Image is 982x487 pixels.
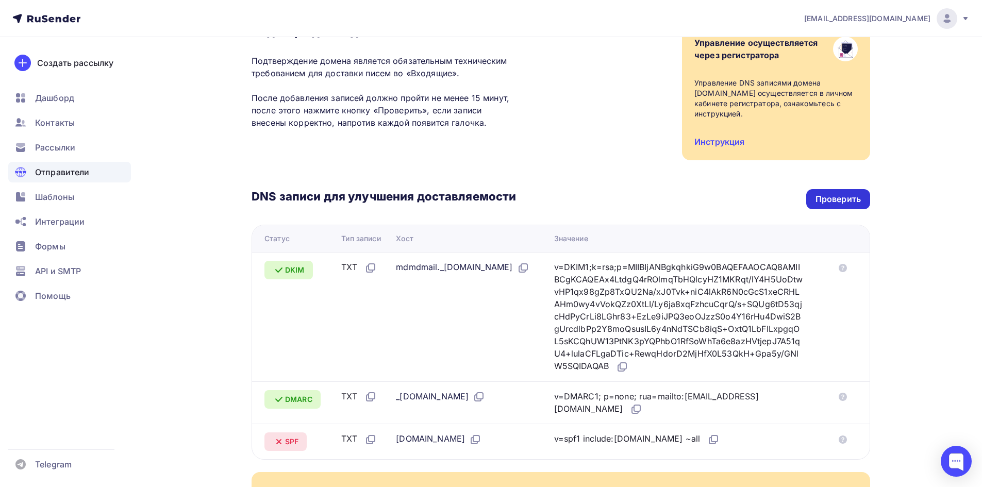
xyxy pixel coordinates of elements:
[35,458,72,471] span: Telegram
[8,112,131,133] a: Контакты
[8,236,131,257] a: Формы
[554,261,804,373] div: v=DKIM1;k=rsa;p=MIIBIjANBgkqhkiG9w0BAQEFAAOCAQ8AMIIBCgKCAQEAx4LtdgQ4rROlmqTbHQlcyHZ1MKRqt/lY4H5Uo...
[815,193,861,205] div: Проверить
[341,233,380,244] div: Тип записи
[285,394,312,405] span: DMARC
[694,78,858,119] div: Управление DNS записями домена [DOMAIN_NAME] осуществляется в личном кабинете регистратора, ознак...
[8,88,131,108] a: Дашборд
[396,390,485,404] div: _[DOMAIN_NAME]
[804,13,930,24] span: [EMAIL_ADDRESS][DOMAIN_NAME]
[804,8,970,29] a: [EMAIL_ADDRESS][DOMAIN_NAME]
[341,390,376,404] div: TXT
[35,290,71,302] span: Помощь
[35,240,65,253] span: Формы
[396,432,481,446] div: [DOMAIN_NAME]
[35,215,85,228] span: Интеграции
[252,55,516,129] p: Подтверждение домена является обязательным техническим требованием для доставки писем во «Входящи...
[554,432,720,446] div: v=spf1 include:[DOMAIN_NAME] ~all
[396,261,529,274] div: mdmdmail._[DOMAIN_NAME]
[35,166,90,178] span: Отправители
[341,261,376,274] div: TXT
[694,137,744,147] a: Инструкция
[8,137,131,158] a: Рассылки
[35,191,74,203] span: Шаблоны
[264,233,290,244] div: Статус
[35,116,75,129] span: Контакты
[8,187,131,207] a: Шаблоны
[35,92,74,104] span: Дашборд
[694,37,818,61] div: Управление осуществляется через регистратора
[554,390,804,416] div: v=DMARC1; p=none; rua=mailto:[EMAIL_ADDRESS][DOMAIN_NAME]
[8,162,131,182] a: Отправители
[554,233,588,244] div: Значение
[285,436,298,447] span: SPF
[396,233,413,244] div: Хост
[341,432,376,446] div: TXT
[37,57,113,69] div: Создать рассылку
[252,189,516,206] h3: DNS записи для улучшения доставляемости
[35,265,81,277] span: API и SMTP
[35,141,75,154] span: Рассылки
[285,265,305,275] span: DKIM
